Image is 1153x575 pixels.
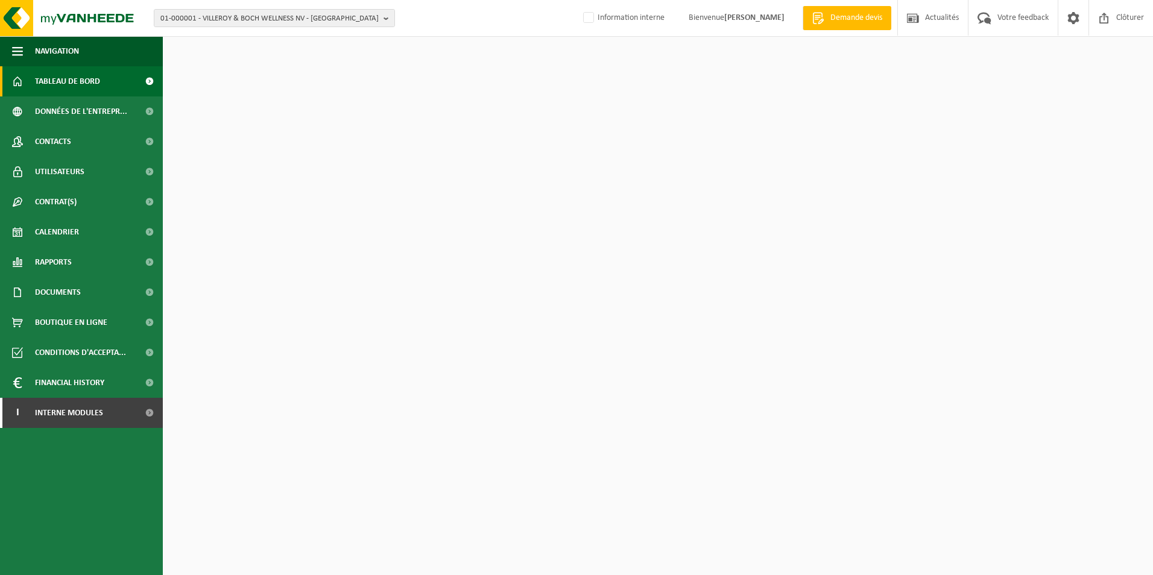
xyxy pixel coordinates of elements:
[12,398,23,428] span: I
[35,66,100,96] span: Tableau de bord
[35,307,107,338] span: Boutique en ligne
[35,217,79,247] span: Calendrier
[35,127,71,157] span: Contacts
[803,6,891,30] a: Demande devis
[160,10,379,28] span: 01-000001 - VILLEROY & BOCH WELLNESS NV - [GEOGRAPHIC_DATA]
[724,13,785,22] strong: [PERSON_NAME]
[154,9,395,27] button: 01-000001 - VILLEROY & BOCH WELLNESS NV - [GEOGRAPHIC_DATA]
[35,187,77,217] span: Contrat(s)
[35,368,104,398] span: Financial History
[827,12,885,24] span: Demande devis
[35,247,72,277] span: Rapports
[35,398,103,428] span: Interne modules
[581,9,665,27] label: Information interne
[35,338,126,368] span: Conditions d'accepta...
[35,36,79,66] span: Navigation
[35,277,81,307] span: Documents
[35,96,127,127] span: Données de l'entrepr...
[35,157,84,187] span: Utilisateurs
